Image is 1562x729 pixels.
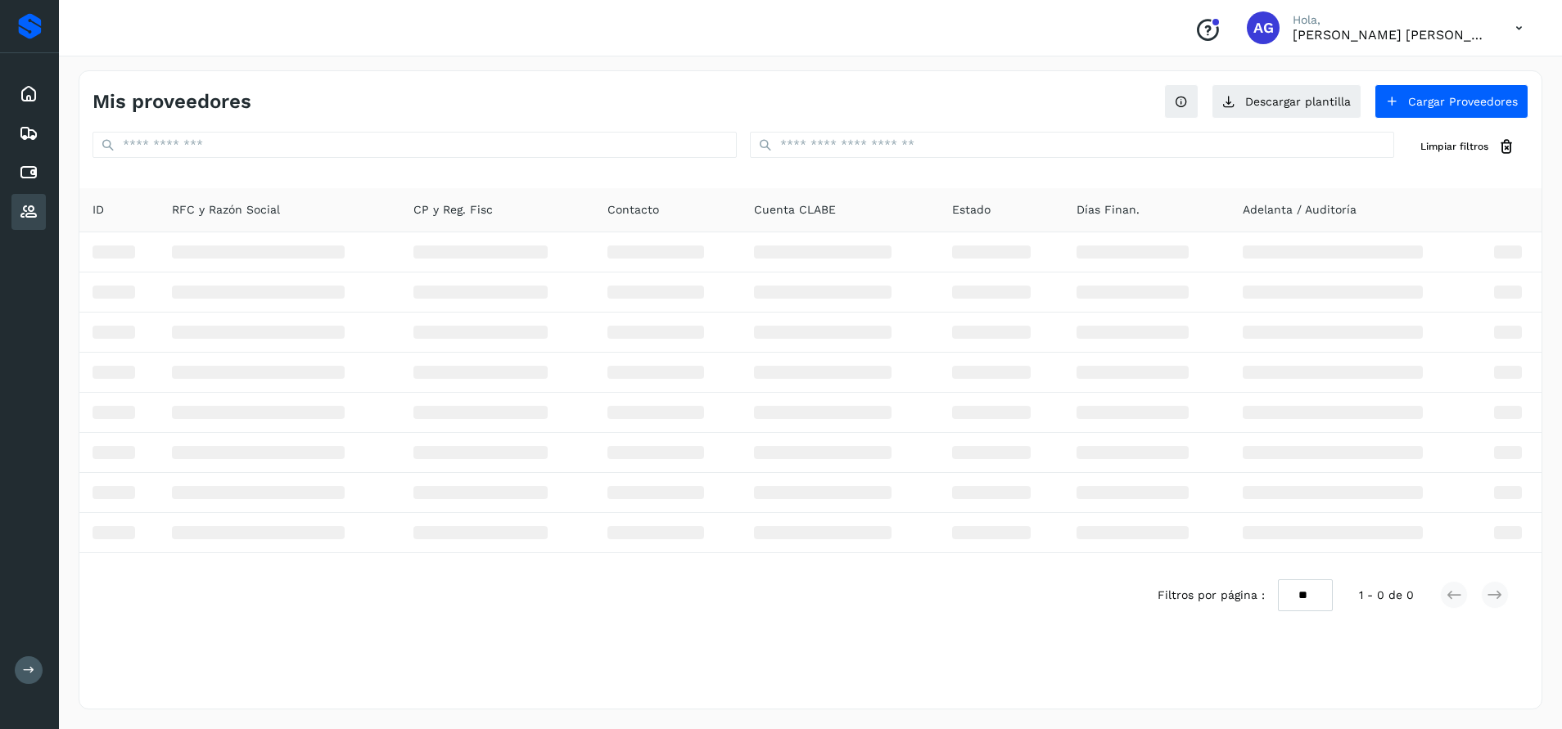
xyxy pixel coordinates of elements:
[11,194,46,230] div: Proveedores
[1375,84,1528,119] button: Cargar Proveedores
[1407,132,1528,162] button: Limpiar filtros
[93,201,104,218] span: ID
[413,201,493,218] span: CP y Reg. Fisc
[93,90,251,114] h4: Mis proveedores
[11,115,46,151] div: Embarques
[1293,27,1489,43] p: Abigail Gonzalez Leon
[1158,587,1265,604] span: Filtros por página :
[1077,201,1140,218] span: Días Finan.
[1420,139,1488,154] span: Limpiar filtros
[1243,201,1357,218] span: Adelanta / Auditoría
[11,155,46,191] div: Cuentas por pagar
[172,201,280,218] span: RFC y Razón Social
[952,201,991,218] span: Estado
[11,76,46,112] div: Inicio
[1293,13,1489,27] p: Hola,
[607,201,659,218] span: Contacto
[1212,84,1361,119] button: Descargar plantilla
[1359,587,1414,604] span: 1 - 0 de 0
[754,201,836,218] span: Cuenta CLABE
